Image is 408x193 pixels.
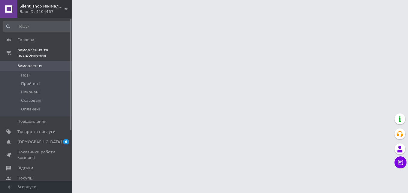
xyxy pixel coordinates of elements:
span: [DEMOGRAPHIC_DATA] [17,139,62,145]
span: 6 [63,139,69,144]
span: Головна [17,37,34,43]
span: Відгуки [17,165,33,171]
input: Пошук [3,21,71,32]
span: Показники роботи компанії [17,149,56,160]
span: Виконані [21,89,40,95]
span: Товари та послуги [17,129,56,134]
span: Silent_shop мінімально гучний магазин іграшок (ми Вам ніколи не подзвонимо) [20,4,65,9]
div: Ваш ID: 4104467 [20,9,72,14]
span: Повідомлення [17,119,47,124]
span: Оплачені [21,107,40,112]
span: Скасовані [21,98,41,103]
button: Чат з покупцем [394,156,406,168]
span: Замовлення [17,63,42,69]
span: Покупці [17,176,34,181]
span: Замовлення та повідомлення [17,47,72,58]
span: Прийняті [21,81,40,86]
span: Нові [21,73,30,78]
